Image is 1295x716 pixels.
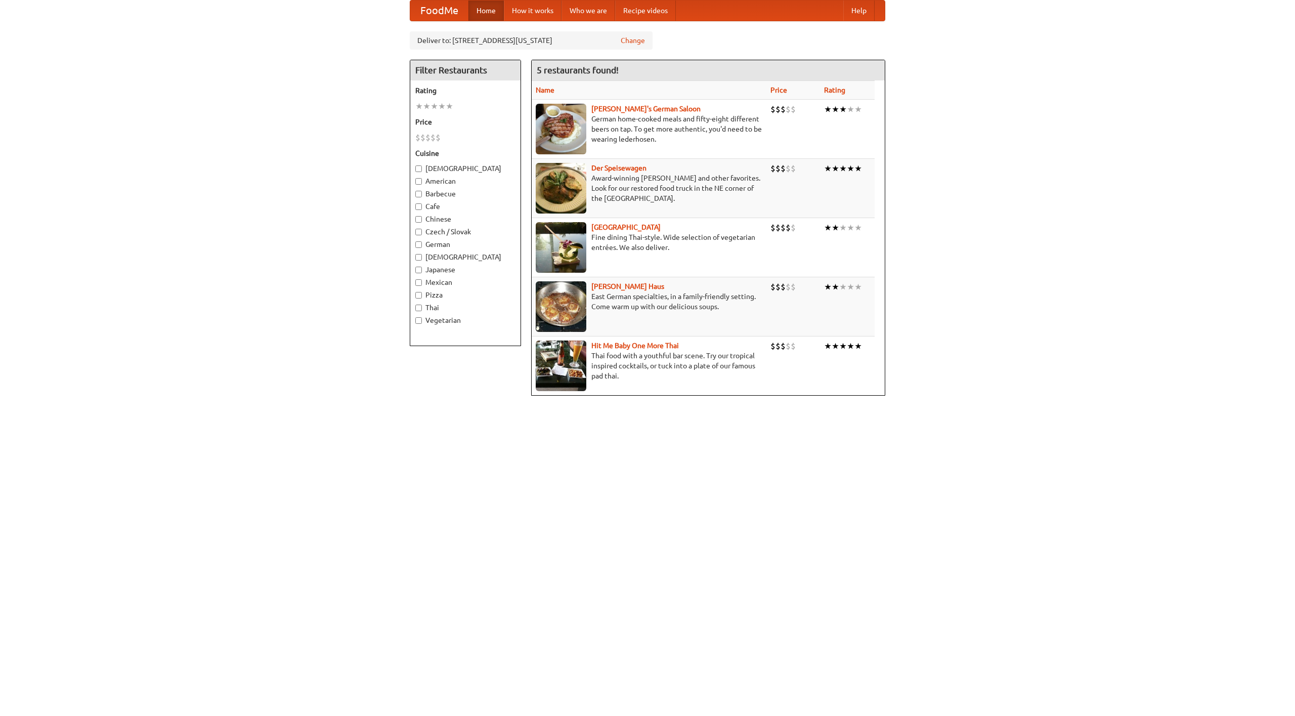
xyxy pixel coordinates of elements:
h5: Price [415,117,515,127]
a: Hit Me Baby One More Thai [591,342,679,350]
li: $ [775,222,781,233]
a: Recipe videos [615,1,676,21]
li: $ [791,104,796,115]
a: Who we are [562,1,615,21]
img: kohlhaus.jpg [536,281,586,332]
li: $ [775,281,781,292]
li: $ [430,132,436,143]
label: Pizza [415,290,515,300]
h4: Filter Restaurants [410,60,521,80]
li: $ [420,132,425,143]
label: Mexican [415,277,515,287]
label: Vegetarian [415,315,515,325]
div: Deliver to: [STREET_ADDRESS][US_STATE] [410,31,653,50]
li: ★ [839,104,847,115]
li: ★ [839,222,847,233]
label: American [415,176,515,186]
li: ★ [854,341,862,352]
p: Award-winning [PERSON_NAME] and other favorites. Look for our restored food truck in the NE corne... [536,173,762,203]
a: Change [621,35,645,46]
img: esthers.jpg [536,104,586,154]
label: [DEMOGRAPHIC_DATA] [415,252,515,262]
input: Cafe [415,203,422,210]
p: German home-cooked meals and fifty-eight different beers on tap. To get more authentic, you'd nee... [536,114,762,144]
li: ★ [847,222,854,233]
input: Vegetarian [415,317,422,324]
li: $ [786,104,791,115]
label: Chinese [415,214,515,224]
li: ★ [832,163,839,174]
li: $ [786,163,791,174]
li: ★ [832,281,839,292]
li: $ [781,341,786,352]
a: Name [536,86,554,94]
li: $ [770,163,775,174]
input: Pizza [415,292,422,299]
li: ★ [824,163,832,174]
li: ★ [854,104,862,115]
label: Japanese [415,265,515,275]
a: Home [468,1,504,21]
li: ★ [824,281,832,292]
img: satay.jpg [536,222,586,273]
li: ★ [423,101,430,112]
li: ★ [839,163,847,174]
label: German [415,239,515,249]
li: ★ [415,101,423,112]
h5: Rating [415,86,515,96]
a: FoodMe [410,1,468,21]
li: ★ [824,104,832,115]
li: $ [781,163,786,174]
li: $ [436,132,441,143]
li: $ [791,222,796,233]
li: ★ [832,104,839,115]
input: Mexican [415,279,422,286]
li: $ [786,281,791,292]
input: Chinese [415,216,422,223]
a: [GEOGRAPHIC_DATA] [591,223,661,231]
label: Czech / Slovak [415,227,515,237]
input: Czech / Slovak [415,229,422,235]
a: [PERSON_NAME] Haus [591,282,664,290]
li: ★ [847,163,854,174]
a: [PERSON_NAME]'s German Saloon [591,105,701,113]
p: Thai food with a youthful bar scene. Try our tropical inspired cocktails, or tuck into a plate of... [536,351,762,381]
a: Rating [824,86,845,94]
input: American [415,178,422,185]
li: ★ [446,101,453,112]
input: [DEMOGRAPHIC_DATA] [415,254,422,261]
input: Japanese [415,267,422,273]
li: $ [775,104,781,115]
input: German [415,241,422,248]
li: $ [770,104,775,115]
li: ★ [854,163,862,174]
li: ★ [854,222,862,233]
li: $ [791,341,796,352]
label: Cafe [415,201,515,212]
p: East German specialties, in a family-friendly setting. Come warm up with our delicious soups. [536,291,762,312]
li: $ [791,163,796,174]
li: ★ [832,341,839,352]
a: Der Speisewagen [591,164,646,172]
a: Help [843,1,875,21]
li: $ [781,104,786,115]
li: $ [775,163,781,174]
p: Fine dining Thai-style. Wide selection of vegetarian entrées. We also deliver. [536,232,762,252]
ng-pluralize: 5 restaurants found! [537,65,619,75]
li: ★ [832,222,839,233]
h5: Cuisine [415,148,515,158]
li: $ [770,341,775,352]
li: ★ [438,101,446,112]
a: How it works [504,1,562,21]
li: ★ [847,104,854,115]
li: ★ [824,341,832,352]
li: $ [425,132,430,143]
li: ★ [854,281,862,292]
li: $ [781,222,786,233]
li: ★ [847,281,854,292]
